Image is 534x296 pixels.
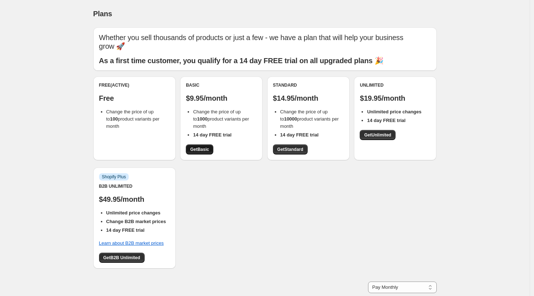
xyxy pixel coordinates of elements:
span: Shopify Plus [102,174,126,180]
p: $49.95/month [99,195,170,204]
div: Basic [186,82,257,88]
span: Get Unlimited [364,132,391,138]
p: $14.95/month [273,94,344,103]
p: Free [99,94,170,103]
a: Learn about B2B market prices [99,240,164,246]
span: Change the price of up to product variants per month [280,109,339,129]
b: 10000 [284,116,297,122]
b: As a first time customer, you qualify for a 14 day FREE trial on all upgraded plans 🎉 [99,57,384,65]
span: Change the price of up to product variants per month [106,109,159,129]
p: Whether you sell thousands of products or just a few - we have a plan that will help your busines... [99,33,431,51]
b: 1000 [197,116,208,122]
p: $19.95/month [360,94,431,103]
span: Get Standard [277,147,303,152]
p: $9.95/month [186,94,257,103]
b: 14 day FREE trial [367,118,405,123]
div: Unlimited [360,82,431,88]
b: 14 day FREE trial [106,227,145,233]
a: GetB2B Unlimited [99,253,145,263]
span: Get B2B Unlimited [103,255,140,261]
b: Unlimited price changes [367,109,421,114]
span: Plans [93,10,112,18]
b: 14 day FREE trial [193,132,231,138]
span: Get Basic [190,147,209,152]
div: B2B Unlimited [99,183,170,189]
a: GetUnlimited [360,130,396,140]
span: Change the price of up to product variants per month [193,109,249,129]
b: Unlimited price changes [106,210,161,216]
b: 100 [110,116,118,122]
b: 14 day FREE trial [280,132,319,138]
div: Free (Active) [99,82,170,88]
div: Standard [273,82,344,88]
a: GetStandard [273,144,308,154]
b: Change B2B market prices [106,219,166,224]
a: GetBasic [186,144,213,154]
